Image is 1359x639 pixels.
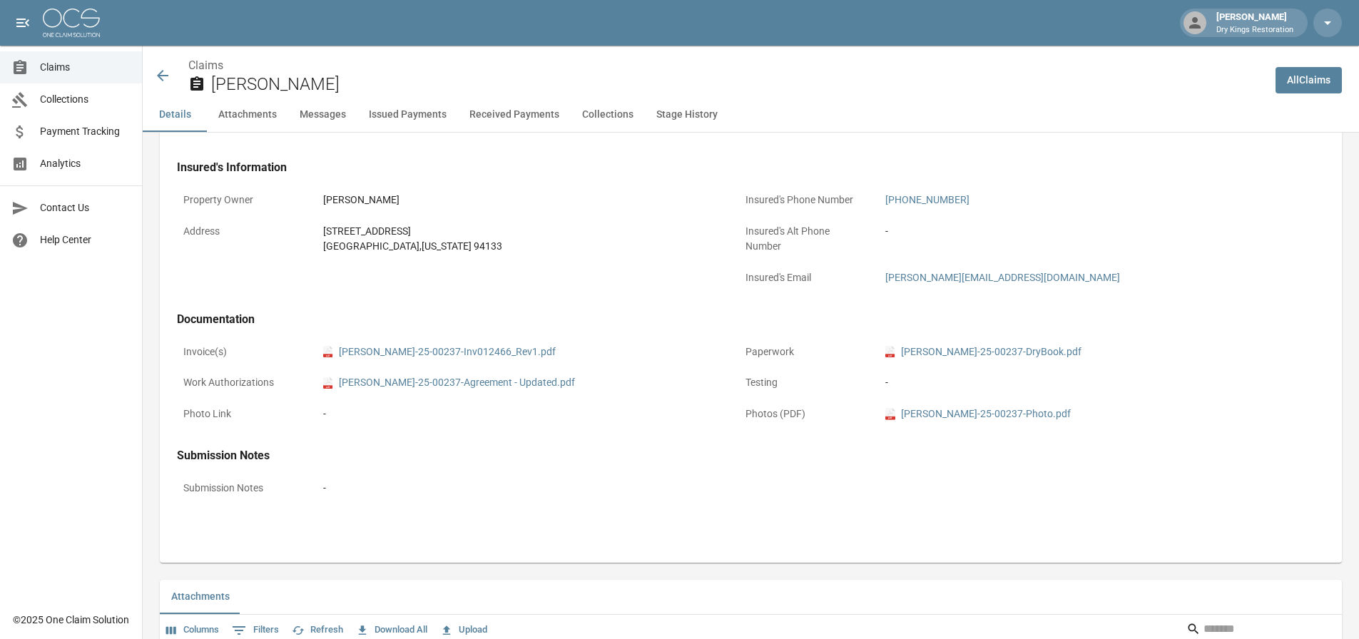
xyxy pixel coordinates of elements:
[323,193,716,208] div: [PERSON_NAME]
[177,474,305,502] p: Submission Notes
[885,344,1081,359] a: pdf[PERSON_NAME]-25-00237-DryBook.pdf
[40,156,131,171] span: Analytics
[739,400,867,428] p: Photos (PDF)
[211,74,1264,95] h2: [PERSON_NAME]
[458,98,571,132] button: Received Payments
[143,98,1359,132] div: anchor tabs
[323,344,556,359] a: pdf[PERSON_NAME]-25-00237-Inv012466_Rev1.pdf
[885,272,1120,283] a: [PERSON_NAME][EMAIL_ADDRESS][DOMAIN_NAME]
[177,338,305,366] p: Invoice(s)
[739,264,867,292] p: Insured's Email
[40,92,131,107] span: Collections
[177,186,305,214] p: Property Owner
[160,580,241,614] button: Attachments
[571,98,645,132] button: Collections
[645,98,729,132] button: Stage History
[357,98,458,132] button: Issued Payments
[885,224,1278,239] div: -
[288,98,357,132] button: Messages
[13,613,129,627] div: © 2025 One Claim Solution
[323,375,575,390] a: pdf[PERSON_NAME]-25-00237-Agreement - Updated.pdf
[177,369,305,397] p: Work Authorizations
[188,58,223,72] a: Claims
[885,375,1278,390] div: -
[323,224,716,239] div: [STREET_ADDRESS]
[207,98,288,132] button: Attachments
[43,9,100,37] img: ocs-logo-white-transparent.png
[739,369,867,397] p: Testing
[177,400,305,428] p: Photo Link
[1211,10,1299,36] div: [PERSON_NAME]
[1216,24,1293,36] p: Dry Kings Restoration
[323,481,1278,496] div: -
[177,312,1284,327] h4: Documentation
[739,218,867,260] p: Insured's Alt Phone Number
[739,338,867,366] p: Paperwork
[323,407,716,421] div: -
[177,160,1284,175] h4: Insured's Information
[885,194,969,205] a: [PHONE_NUMBER]
[739,186,867,214] p: Insured's Phone Number
[9,9,37,37] button: open drawer
[160,580,1342,614] div: related-list tabs
[40,124,131,139] span: Payment Tracking
[177,449,1284,463] h4: Submission Notes
[885,407,1071,421] a: pdf[PERSON_NAME]-25-00237-Photo.pdf
[1276,67,1342,93] a: AllClaims
[143,98,207,132] button: Details
[40,200,131,215] span: Contact Us
[188,57,1264,74] nav: breadcrumb
[40,232,131,247] span: Help Center
[323,239,716,254] div: [GEOGRAPHIC_DATA] , [US_STATE] 94133
[177,218,305,245] p: Address
[40,60,131,75] span: Claims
